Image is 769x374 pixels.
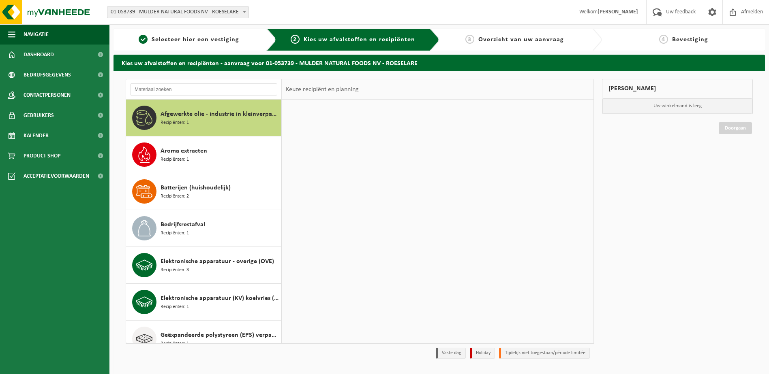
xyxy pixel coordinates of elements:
p: Uw winkelmand is leeg [602,98,752,114]
div: Keuze recipiënt en planning [282,79,363,100]
span: 2 [291,35,300,44]
span: Bedrijfsrestafval [161,220,205,229]
span: 3 [465,35,474,44]
span: 01-053739 - MULDER NATURAL FOODS NV - ROESELARE [107,6,248,18]
span: Elektronische apparatuur (KV) koelvries (huishoudelijk) [161,293,279,303]
div: [PERSON_NAME] [602,79,753,98]
a: Doorgaan [719,122,752,134]
span: Kalender [24,125,49,146]
button: Aroma extracten Recipiënten: 1 [126,136,281,173]
span: Overzicht van uw aanvraag [478,36,564,43]
span: Elektronische apparatuur - overige (OVE) [161,257,274,266]
span: Recipiënten: 1 [161,340,189,348]
span: Batterijen (huishoudelijk) [161,183,231,193]
button: Geëxpandeerde polystyreen (EPS) verpakking (< 1 m² per stuk), recycleerbaar Recipiënten: 1 [126,321,281,357]
span: Aroma extracten [161,146,207,156]
span: Acceptatievoorwaarden [24,166,89,186]
strong: [PERSON_NAME] [598,9,638,15]
span: Selecteer hier een vestiging [152,36,239,43]
span: Gebruikers [24,105,54,125]
span: Kies uw afvalstoffen en recipiënten [304,36,415,43]
span: Recipiënten: 1 [161,156,189,164]
h2: Kies uw afvalstoffen en recipiënten - aanvraag voor 01-053739 - MULDER NATURAL FOODS NV - ROESELARE [114,55,765,70]
span: 4 [659,35,668,44]
button: Elektronische apparatuur - overige (OVE) Recipiënten: 3 [126,247,281,284]
span: Product Shop [24,146,60,166]
span: Recipiënten: 3 [161,266,189,274]
span: Afgewerkte olie - industrie in kleinverpakking [161,109,279,119]
button: Afgewerkte olie - industrie in kleinverpakking Recipiënten: 1 [126,100,281,136]
span: Geëxpandeerde polystyreen (EPS) verpakking (< 1 m² per stuk), recycleerbaar [161,330,279,340]
li: Tijdelijk niet toegestaan/période limitée [499,348,590,359]
span: Recipiënten: 1 [161,303,189,311]
span: Recipiënten: 1 [161,229,189,237]
span: Recipiënten: 2 [161,193,189,200]
button: Elektronische apparatuur (KV) koelvries (huishoudelijk) Recipiënten: 1 [126,284,281,321]
li: Vaste dag [436,348,466,359]
a: 1Selecteer hier een vestiging [118,35,260,45]
span: 1 [139,35,148,44]
span: Contactpersonen [24,85,71,105]
span: Bevestiging [672,36,708,43]
li: Holiday [470,348,495,359]
span: Recipiënten: 1 [161,119,189,127]
button: Bedrijfsrestafval Recipiënten: 1 [126,210,281,247]
input: Materiaal zoeken [130,83,277,96]
button: Batterijen (huishoudelijk) Recipiënten: 2 [126,173,281,210]
span: Dashboard [24,45,54,65]
span: Navigatie [24,24,49,45]
span: Bedrijfsgegevens [24,65,71,85]
span: 01-053739 - MULDER NATURAL FOODS NV - ROESELARE [107,6,249,18]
